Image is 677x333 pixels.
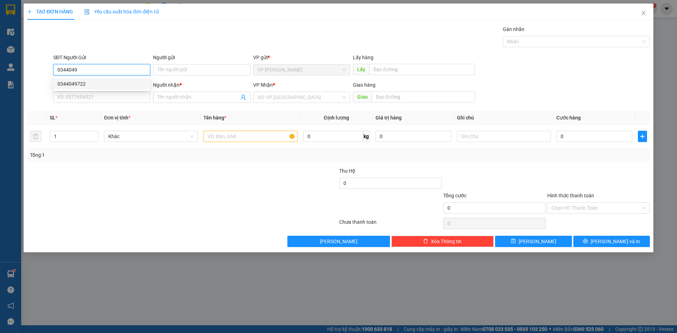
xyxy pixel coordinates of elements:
[50,115,55,121] span: SL
[253,54,350,61] div: VP gửi
[257,64,346,75] span: VP Phan Thiết
[573,236,650,247] button: printer[PERSON_NAME] và In
[353,91,372,103] span: Giao
[353,55,373,60] span: Lấy hàng
[423,239,428,244] span: delete
[203,131,297,142] input: VD: Bàn, Ghế
[372,91,475,103] input: Dọc đường
[583,239,588,244] span: printer
[363,131,370,142] span: kg
[84,9,159,14] span: Yêu cầu xuất hóa đơn điện tử
[353,64,369,75] span: Lấy
[511,239,516,244] span: save
[108,131,194,142] span: Khác
[30,151,261,159] div: Tổng: 1
[203,115,226,121] span: Tên hàng
[53,54,150,61] div: SĐT Người Gửi
[287,236,390,247] button: [PERSON_NAME]
[320,238,358,245] span: [PERSON_NAME]
[457,131,551,142] input: Ghi Chú
[556,115,581,121] span: Cước hàng
[353,82,376,88] span: Giao hàng
[376,131,451,142] input: 0
[27,9,32,14] span: plus
[57,80,146,88] div: 0344049722
[338,218,443,230] div: Chưa thanh toán
[454,111,554,125] th: Ghi chú
[519,238,556,245] span: [PERSON_NAME]
[495,236,572,247] button: save[PERSON_NAME]
[547,193,594,198] label: Hình thức thanh toán
[324,115,349,121] span: Định lượng
[443,193,466,198] span: Tổng cước
[641,10,646,16] span: close
[53,78,150,90] div: 0344049722
[431,238,462,245] span: Xóa Thông tin
[27,9,73,14] span: TẠO ĐƠN HÀNG
[30,131,41,142] button: delete
[339,168,355,174] span: Thu Hộ
[591,238,640,245] span: [PERSON_NAME] và In
[638,134,647,139] span: plus
[638,131,647,142] button: plus
[376,115,402,121] span: Giá trị hàng
[369,64,475,75] input: Dọc đường
[240,94,246,100] span: user-add
[153,81,250,89] div: Người nhận
[153,54,250,61] div: Người gửi
[104,115,130,121] span: Đơn vị tính
[503,26,524,32] label: Gán nhãn
[253,82,273,88] span: VP Nhận
[391,236,494,247] button: deleteXóa Thông tin
[634,4,653,23] button: Close
[84,9,90,15] img: icon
